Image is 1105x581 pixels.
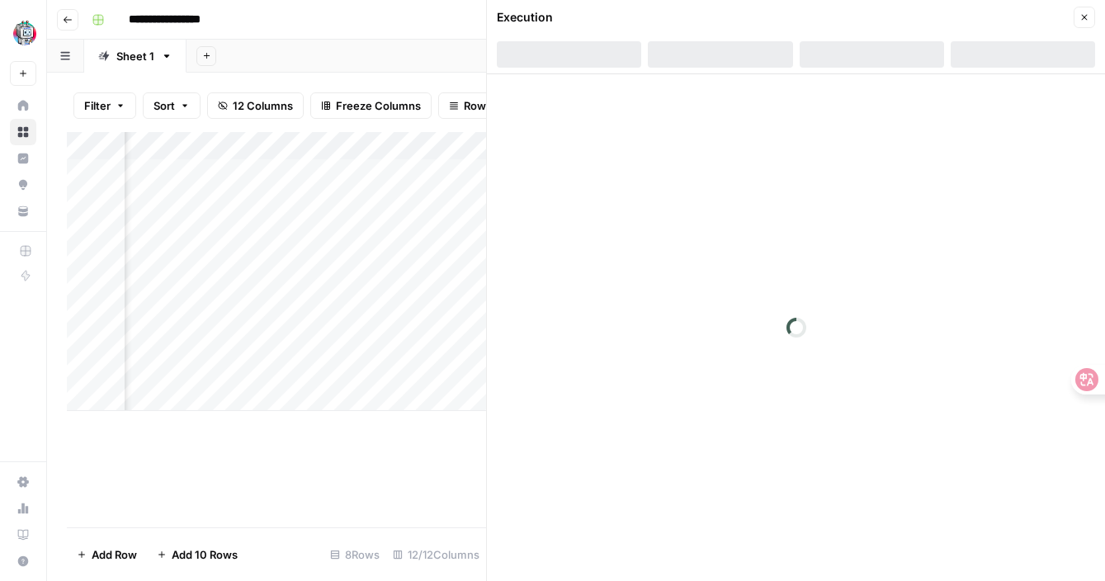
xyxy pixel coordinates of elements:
a: Settings [10,469,36,495]
button: Help + Support [10,548,36,574]
a: Opportunities [10,172,36,198]
a: Sheet 1 [84,40,187,73]
span: 12 Columns [233,97,293,114]
img: DomoAI Logo [10,19,40,49]
span: Add 10 Rows [172,546,238,563]
a: Insights [10,145,36,172]
span: Filter [84,97,111,114]
button: Freeze Columns [310,92,432,119]
a: Usage [10,495,36,522]
div: 8 Rows [323,541,386,568]
button: Add Row [67,541,147,568]
div: 12/12 Columns [386,541,486,568]
a: Home [10,92,36,119]
a: Learning Hub [10,522,36,548]
span: Freeze Columns [336,97,421,114]
span: Sort [153,97,175,114]
span: Add Row [92,546,137,563]
button: 12 Columns [207,92,304,119]
a: Browse [10,119,36,145]
a: Your Data [10,198,36,224]
button: Row Height [438,92,534,119]
span: Row Height [464,97,523,114]
button: Add 10 Rows [147,541,248,568]
button: Filter [73,92,136,119]
button: Workspace: DomoAI [10,13,36,54]
div: Sheet 1 [116,48,154,64]
div: Execution [497,9,553,26]
button: Sort [143,92,201,119]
